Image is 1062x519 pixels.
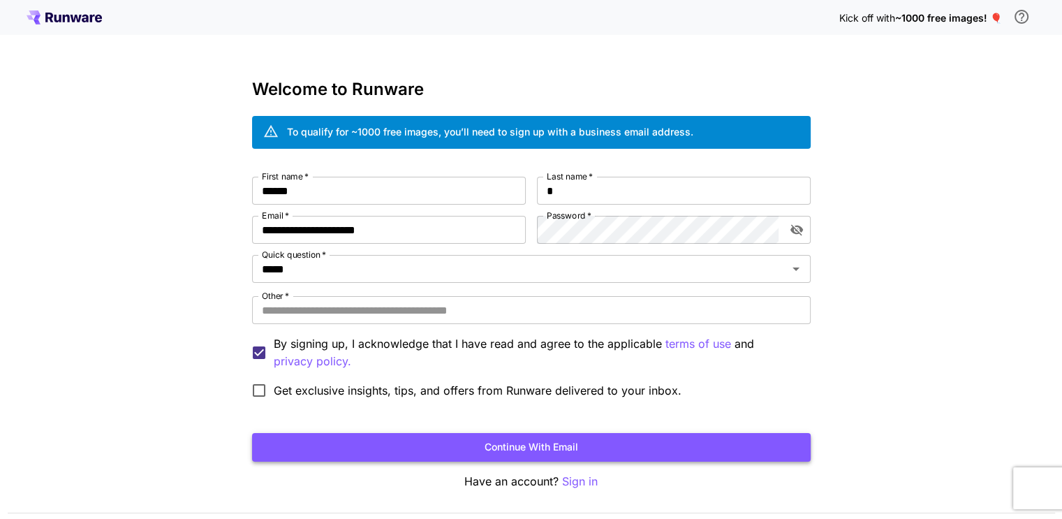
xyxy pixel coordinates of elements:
span: Kick off with [839,12,895,24]
label: Other [262,290,289,302]
button: Continue with email [252,433,811,462]
button: In order to qualify for free credit, you need to sign up with a business email address and click ... [1008,3,1035,31]
label: Password [547,210,591,221]
button: By signing up, I acknowledge that I have read and agree to the applicable and privacy policy. [665,335,731,353]
label: First name [262,170,309,182]
span: Get exclusive insights, tips, and offers from Runware delivered to your inbox. [274,382,681,399]
p: privacy policy. [274,353,351,370]
p: terms of use [665,335,731,353]
button: By signing up, I acknowledge that I have read and agree to the applicable terms of use and [274,353,351,370]
span: ~1000 free images! 🎈 [895,12,1002,24]
h3: Welcome to Runware [252,80,811,99]
p: Have an account? [252,473,811,490]
label: Email [262,210,289,221]
p: By signing up, I acknowledge that I have read and agree to the applicable and [274,335,799,370]
div: To qualify for ~1000 free images, you’ll need to sign up with a business email address. [287,124,693,139]
button: Sign in [562,473,598,490]
label: Last name [547,170,593,182]
label: Quick question [262,249,326,261]
button: Open [786,259,806,279]
button: toggle password visibility [784,217,809,242]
